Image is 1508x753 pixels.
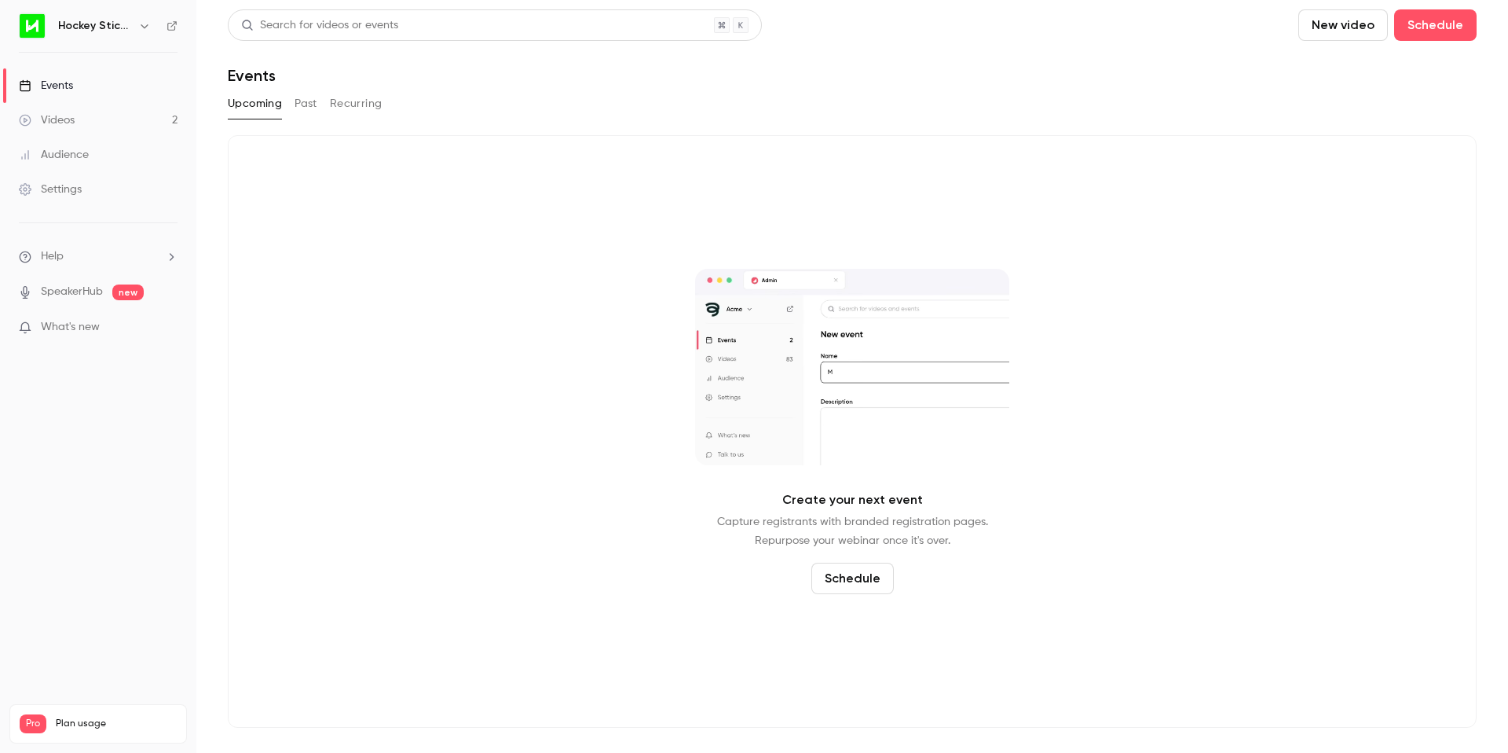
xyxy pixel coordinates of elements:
h1: Events [228,66,276,85]
div: Events [19,78,73,94]
button: Schedule [811,563,894,594]
div: Search for videos or events [241,17,398,34]
span: Help [41,248,64,265]
button: Recurring [330,91,382,116]
button: Upcoming [228,91,282,116]
img: Hockey Stick Advisory [20,13,45,39]
span: Pro [20,714,46,733]
button: New video [1298,9,1388,41]
span: Plan usage [56,718,177,730]
div: Settings [19,182,82,197]
span: What's new [41,319,100,336]
p: Capture registrants with branded registration pages. Repurpose your webinar once it's over. [717,512,988,550]
button: Past [295,91,317,116]
div: Audience [19,147,89,163]
button: Schedule [1394,9,1477,41]
h6: Hockey Stick Advisory [58,18,132,34]
span: new [112,285,144,300]
li: help-dropdown-opener [19,248,178,265]
div: Videos [19,112,75,128]
a: SpeakerHub [41,284,103,300]
p: Create your next event [782,490,923,509]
